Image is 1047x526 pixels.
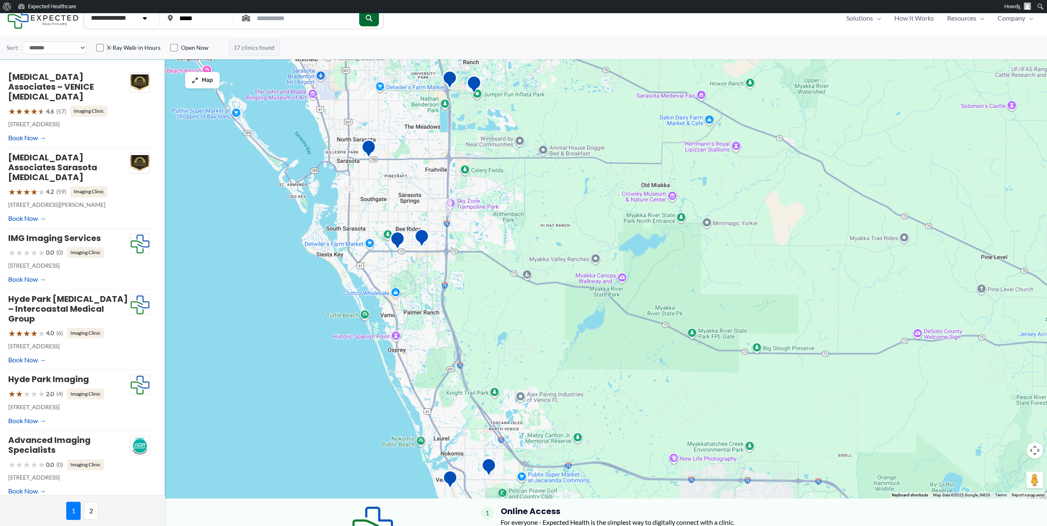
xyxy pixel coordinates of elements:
[846,12,873,24] span: Solutions
[1026,472,1043,488] button: Drag Pegman onto the map to open Street View
[8,373,89,385] a: Hyde Park Imaging
[30,245,38,260] span: ★
[38,245,45,260] span: ★
[192,77,198,83] img: Maximize
[481,506,494,519] span: 1
[23,184,30,199] span: ★
[359,81,376,98] div: 2
[467,75,481,96] div: Radiology Regional
[30,326,38,341] span: ★
[390,231,405,252] div: Bowes Imaging Center
[8,199,130,210] p: [STREET_ADDRESS][PERSON_NAME]
[16,184,23,199] span: ★
[46,186,54,197] span: 4.2
[8,326,16,341] span: ★
[67,459,104,470] span: Imaging Clinic
[8,232,101,244] a: IMG Imaging Services
[202,77,213,84] span: Map
[23,326,30,341] span: ★
[130,436,150,456] img: Advanced Imaging Specialists
[46,389,54,399] span: 2.0
[8,354,46,366] a: Book Now
[873,12,881,24] span: Menu Toggle
[130,153,150,174] img: MRI Associates Sarasota MRI
[443,470,457,491] div: Radiology Associates of Venice
[1012,493,1045,497] a: Report a map error
[67,389,104,399] span: Imaging Clinic
[84,502,98,520] span: 2
[130,72,150,93] img: MRI Associates – VENICE MRI
[38,104,45,119] span: ★
[181,44,209,52] label: Open Now
[947,12,976,24] span: Resources
[995,493,1007,497] a: Terms (opens in new tab)
[56,247,63,258] span: (0)
[8,402,130,412] p: [STREET_ADDRESS]
[38,326,45,341] span: ★
[30,386,38,401] span: ★
[66,502,81,520] span: 1
[46,247,54,258] span: 0.0
[107,44,160,52] label: X-Ray Walk-in Hours
[8,485,46,497] a: Book Now
[23,457,30,472] span: ★
[23,104,30,119] span: ★
[23,245,30,260] span: ★
[56,328,63,338] span: (6)
[8,132,46,144] a: Book Now
[67,247,104,258] span: Imaging Clinic
[8,273,46,285] a: Book Now
[38,457,45,472] span: ★
[8,119,130,130] p: [STREET_ADDRESS]
[16,457,23,472] span: ★
[997,12,1025,24] span: Company
[16,326,23,341] span: ★
[442,70,457,91] div: SimonMed Imaging &#8211; Sarasota
[46,106,54,117] span: 4.6
[892,492,928,498] button: Keyboard shortcuts
[8,341,130,352] p: [STREET_ADDRESS]
[46,328,54,338] span: 4.0
[481,458,496,479] div: MRI Associates &#8211; VENICE MRI
[46,459,54,470] span: 0.0
[130,375,150,395] img: Expected Healthcare Logo
[8,184,16,199] span: ★
[7,7,79,28] img: Expected Healthcare Logo - side, dark font, small
[361,180,378,197] div: 2
[894,12,933,24] span: How It Works
[338,176,355,193] div: 4
[16,245,23,260] span: ★
[8,245,16,260] span: ★
[8,434,91,456] a: Advanced Imaging Specialists
[16,104,23,119] span: ★
[56,106,66,117] span: (57)
[8,71,94,102] a: [MEDICAL_DATA] Associates – VENICE [MEDICAL_DATA]
[8,152,97,183] a: [MEDICAL_DATA] Associates Sarasota [MEDICAL_DATA]
[8,212,46,225] a: Book Now
[976,12,984,24] span: Menu Toggle
[7,42,19,53] label: Sort:
[991,12,1040,24] a: CompanyMenu Toggle
[38,386,45,401] span: ★
[16,386,23,401] span: ★
[56,459,63,470] span: (0)
[434,199,452,216] div: 2
[228,39,280,56] span: 17 clinics found
[8,472,130,483] p: [STREET_ADDRESS]
[8,457,16,472] span: ★
[70,186,107,197] span: Imaging Clinic
[8,104,16,119] span: ★
[185,72,220,88] button: Map
[38,184,45,199] span: ★
[839,12,887,24] a: SolutionsMenu Toggle
[887,12,940,24] a: How It Works
[130,234,150,254] img: Expected Healthcare Logo
[1026,442,1043,459] button: Map camera controls
[30,184,38,199] span: ★
[501,506,734,516] h4: Online Access
[8,260,130,271] p: [STREET_ADDRESS]
[8,386,16,401] span: ★
[933,493,990,497] span: Map data ©2025 Google, INEGI
[1025,12,1033,24] span: Menu Toggle
[130,294,150,315] img: Expected Healthcare Logo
